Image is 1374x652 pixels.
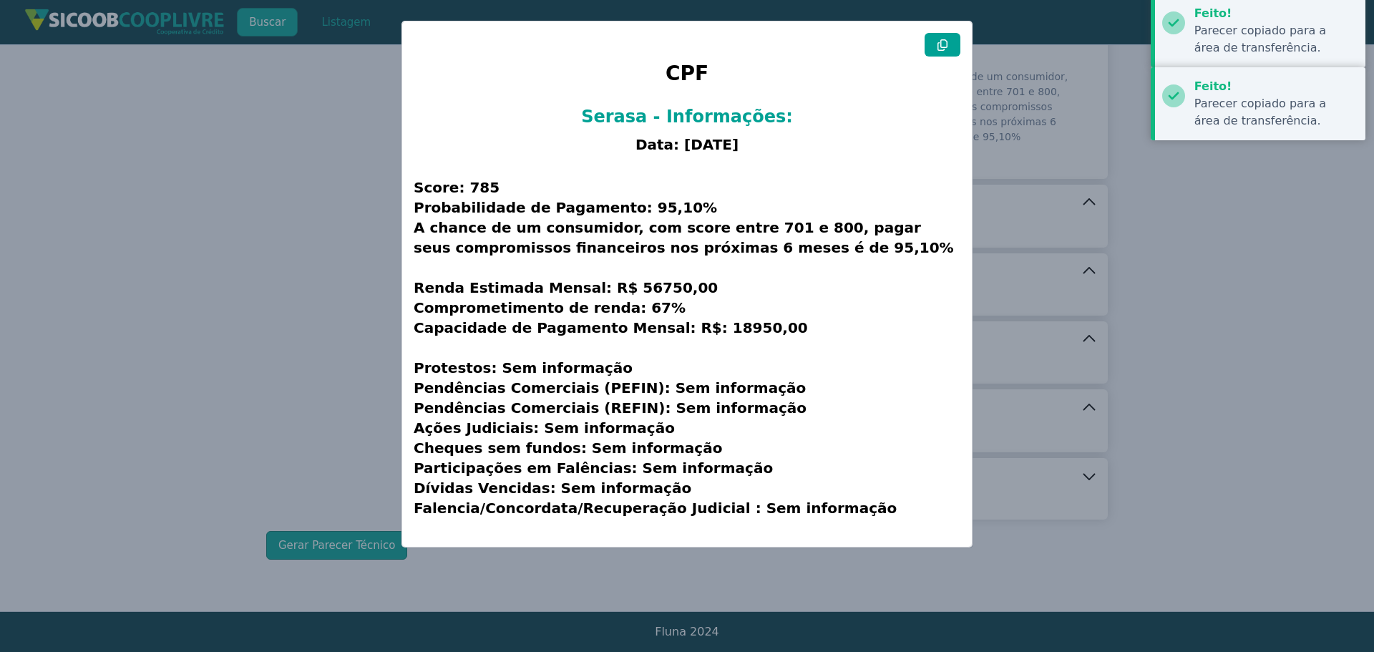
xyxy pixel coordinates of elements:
[1194,78,1355,95] div: Feito!
[414,160,960,535] h3: Score: 785 Probabilidade de Pagamento: 95,10% A chance de um consumidor, com score entre 701 e 80...
[1194,95,1355,130] div: Parecer copiado para a área de transferência.
[1194,5,1355,22] div: Feito!
[414,135,960,155] h3: Data: [DATE]
[414,57,960,99] h1: CPF
[414,105,960,130] h2: Serasa - Informações:
[1194,22,1355,57] div: Parecer copiado para a área de transferência.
